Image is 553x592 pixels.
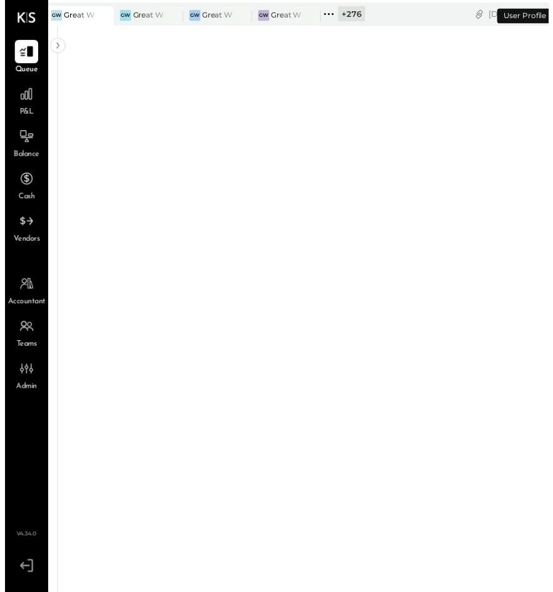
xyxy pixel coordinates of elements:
[1,170,43,206] a: Cash
[60,10,92,21] div: Great White Venice
[1,213,43,249] a: Vendors
[1,363,43,399] a: Admin
[258,10,269,21] div: GW
[11,388,33,399] span: Admin
[47,10,58,21] div: GW
[15,109,29,120] span: P&L
[1,127,43,163] a: Balance
[1,320,43,356] a: Teams
[9,238,36,249] span: Vendors
[477,8,489,21] div: copy link
[1,41,43,77] a: Queue
[117,10,128,21] div: GW
[3,302,41,313] span: Accountant
[339,6,367,22] div: + 276
[12,345,33,356] span: Teams
[11,66,34,77] span: Queue
[1,84,43,120] a: P&L
[188,10,199,21] div: GW
[130,10,162,21] div: Great White Melrose
[9,152,35,163] span: Balance
[271,10,303,21] div: Great White Brentwood
[201,10,233,21] div: Great White Larchmont
[14,195,30,206] span: Cash
[1,277,43,313] a: Accountant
